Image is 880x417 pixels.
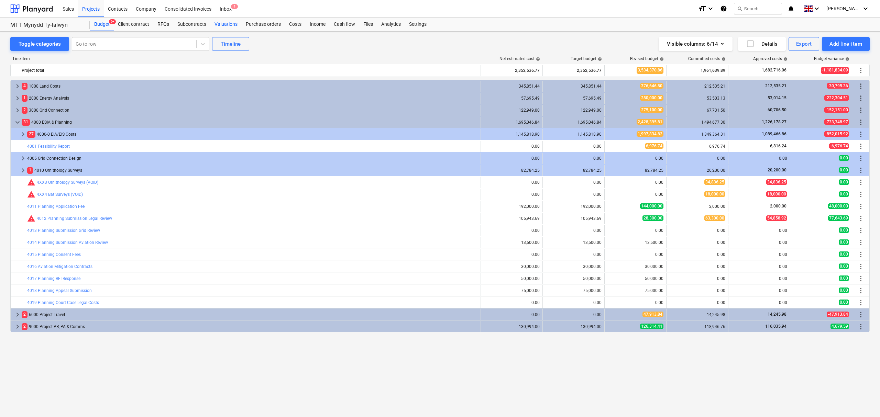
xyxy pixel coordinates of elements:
[640,95,663,101] span: 280,000.00
[607,228,663,233] div: 0.00
[546,264,602,269] div: 30,000.00
[669,132,725,137] div: 1,349,364.31
[857,238,865,247] span: More actions
[769,204,787,208] span: 2,000.00
[669,96,725,101] div: 53,503.13
[659,37,733,51] button: Visible columns:6/14
[27,144,70,149] a: 4001 Feasibility Report
[839,179,849,185] span: 0.00
[839,239,849,245] span: 0.00
[857,166,865,174] span: More actions
[27,204,85,209] a: 4011 Planning Application Fee
[764,324,787,329] span: 116,035.94
[221,40,241,48] div: Timeline
[27,129,478,140] div: 4000-0 EIA/EIS Costs
[484,252,540,257] div: 0.00
[546,192,602,197] div: 0.00
[746,40,778,48] div: Details
[546,180,602,185] div: 0.00
[826,6,861,11] span: [PERSON_NAME]
[484,180,540,185] div: 0.00
[731,288,787,293] div: 0.00
[22,321,478,332] div: 9000 Project PR, PA & Comms
[720,57,726,61] span: help
[839,251,849,257] span: 0.00
[839,300,849,305] span: 0.00
[546,216,602,221] div: 105,943.69
[766,191,787,197] span: 18,000.00
[114,18,153,31] div: Client contract
[571,56,602,61] div: Target budget
[789,37,819,51] button: Export
[630,56,664,61] div: Revised budget
[857,226,865,235] span: More actions
[761,67,787,73] span: 1,682,716.06
[546,168,602,173] div: 82,784.25
[484,84,540,89] div: 345,851.44
[607,276,663,281] div: 50,000.00
[857,130,865,138] span: More actions
[669,288,725,293] div: 0.00
[27,165,478,176] div: 4010 Ornithology Surveys
[109,19,116,24] span: 9+
[839,288,849,293] span: 0.00
[231,4,238,9] span: 1
[857,286,865,295] span: More actions
[535,57,540,61] span: help
[767,168,787,172] span: 20,200.00
[484,312,540,317] div: 0.00
[704,179,725,185] span: 34,836.25
[484,216,540,221] div: 105,943.69
[306,18,330,31] a: Income
[669,84,725,89] div: 212,535.21
[546,108,602,113] div: 122,949.00
[607,168,663,173] div: 82,784.25
[484,156,540,161] div: 0.00
[546,288,602,293] div: 75,000.00
[669,252,725,257] div: 0.00
[22,117,478,128] div: 4000 ESIA & Planning
[857,106,865,114] span: More actions
[19,166,27,174] span: keyboard_arrow_right
[607,180,663,185] div: 0.00
[857,190,865,199] span: More actions
[857,94,865,102] span: More actions
[546,132,602,137] div: 1,145,818.90
[669,324,725,329] div: 118,946.76
[669,228,725,233] div: 0.00
[669,204,725,209] div: 2,000.00
[766,179,787,185] span: 34,836.25
[827,83,849,89] span: -30,795.36
[839,263,849,269] span: 0.00
[857,262,865,271] span: More actions
[27,131,35,137] span: 27
[669,168,725,173] div: 20,200.00
[857,66,865,75] span: More actions
[546,65,602,76] div: 2,352,536.77
[27,153,478,164] div: 4005 Grid Connection Design
[669,144,725,149] div: 6,976.74
[27,167,33,173] span: 1
[731,264,787,269] div: 0.00
[761,132,787,136] span: 1,089,466.86
[731,276,787,281] div: 0.00
[27,240,108,245] a: 4014 Planning Submission Aviation Review
[27,178,35,187] span: Committed costs exceed revised budget
[285,18,306,31] a: Costs
[720,4,727,13] i: Knowledge base
[857,323,865,331] span: More actions
[484,264,540,269] div: 30,000.00
[846,384,880,417] div: Chat Widget
[484,204,540,209] div: 192,000.00
[857,154,865,162] span: More actions
[607,264,663,269] div: 30,000.00
[607,240,663,245] div: 13,500.00
[731,252,787,257] div: 0.00
[546,240,602,245] div: 13,500.00
[484,120,540,125] div: 1,695,046.84
[824,131,849,137] span: -852,015.92
[828,215,849,221] span: 77,643.69
[484,168,540,173] div: 82,784.25
[645,143,663,149] span: 6,976.74
[667,40,724,48] div: Visible columns : 6/14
